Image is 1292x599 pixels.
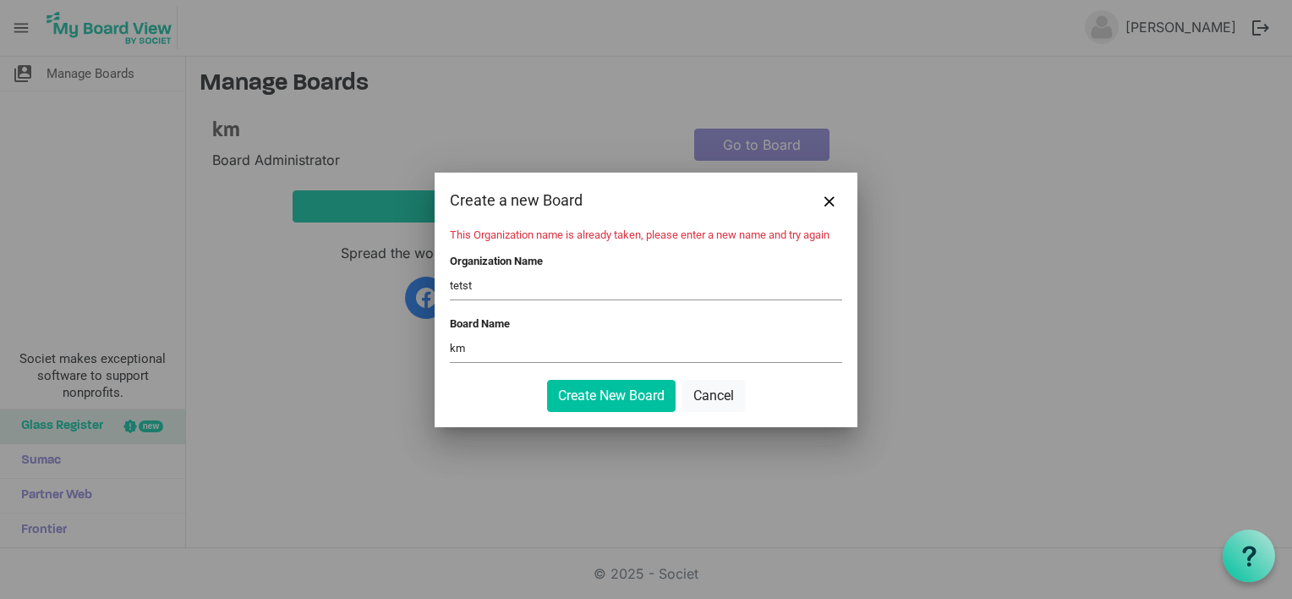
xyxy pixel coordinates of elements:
div: Create a new Board [450,188,764,213]
label: Organization Name [450,255,543,267]
li: This Organization name is already taken, please enter a new name and try again [450,228,842,241]
button: Create New Board [547,380,676,412]
button: Cancel [682,380,745,412]
button: Close [817,188,842,213]
label: Board Name [450,317,510,330]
